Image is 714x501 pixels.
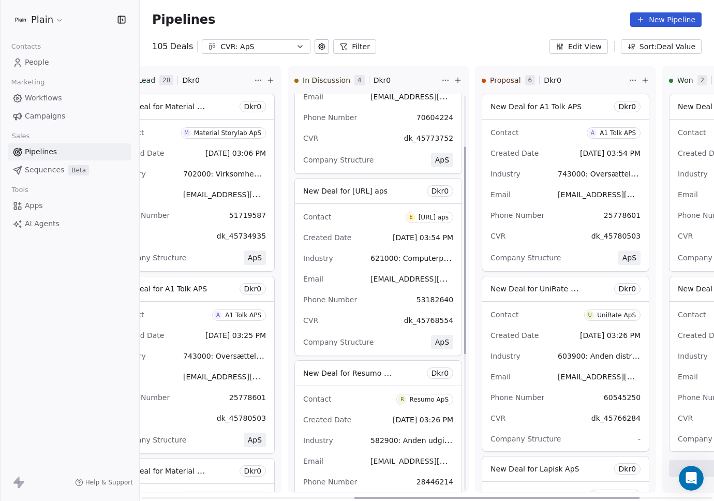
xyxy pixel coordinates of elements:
[21,148,186,159] div: Recent message
[178,17,197,35] div: Close
[229,211,266,219] span: 51719587
[558,189,685,199] span: [EMAIL_ADDRESS][DOMAIN_NAME]
[432,368,449,378] span: Dkr 0
[217,232,266,240] span: dk_45734935
[225,312,261,319] div: A1 Tolk APS
[183,189,310,199] span: [EMAIL_ADDRESS][DOMAIN_NAME]
[75,478,133,487] a: Help & Support
[159,75,173,85] span: 28
[303,457,323,465] span: Email
[678,170,708,178] span: Industry
[580,149,641,157] span: [DATE] 03:54 PM
[333,39,376,54] button: Filter
[8,108,131,125] a: Campaigns
[69,323,138,364] button: Messages
[205,331,266,340] span: [DATE] 03:25 PM
[12,11,66,28] button: Plain
[303,338,374,346] span: Company Structure
[490,435,561,443] span: Company Structure
[194,129,261,137] div: Material Storylab ApS
[116,436,186,444] span: Company Structure
[182,75,200,85] span: Dkr 0
[184,129,189,137] div: M
[416,113,453,122] span: 70604224
[25,111,65,122] span: Campaigns
[409,213,412,222] div: E
[170,40,194,53] span: Deals
[490,170,520,178] span: Industry
[21,164,42,184] img: Profile image for Harinder
[14,13,27,26] img: Plain-Logo-Tile.png
[432,186,449,196] span: Dkr 0
[490,284,585,293] span: New Deal for UniRate ApS
[303,395,331,403] span: Contact
[678,311,706,319] span: Contact
[370,274,497,284] span: [EMAIL_ADDRESS][DOMAIN_NAME]
[416,296,453,304] span: 53182640
[10,199,197,227] div: Send us a message
[25,146,57,157] span: Pipelines
[183,169,408,179] span: 702000: Virksomhedsrådgivning og anden ledelsesrådgivning
[294,67,439,94] div: In Discussion4Dkr0
[244,466,262,476] span: Dkr 0
[31,13,53,26] span: Plain
[619,101,636,112] span: Dkr 0
[303,113,357,122] span: Phone Number
[116,331,164,340] span: Created Date
[419,214,449,221] div: [URL] aps
[591,232,641,240] span: dk_45780503
[21,17,41,37] img: Profile image for Harinder
[7,128,34,144] span: Sales
[25,218,59,229] span: AI Agents
[248,436,262,444] span: ApS
[303,368,398,378] span: New Deal for Resumo ApS
[25,57,49,68] span: People
[116,393,170,402] span: Phone Number
[8,54,131,71] a: People
[600,129,636,137] div: A1 Tolk APS
[409,396,449,403] div: Resumo ApS
[370,253,496,263] span: 621000: Computerprogrammering
[68,165,89,175] span: Beta
[303,316,318,325] span: CVR
[490,393,544,402] span: Phone Number
[482,94,649,272] div: New Deal for A1 Tolk APSDkr0ContactAA1 Tolk APSCreated Date[DATE] 03:54 PMIndustry743000: Oversæt...
[678,128,706,137] span: Contact
[303,156,374,164] span: Company Structure
[116,149,164,157] span: Created Date
[303,478,357,486] span: Phone Number
[183,372,310,381] span: [EMAIL_ADDRESS][DOMAIN_NAME]
[107,67,252,94] div: Email Lead28Dkr0
[303,275,323,283] span: Email
[60,17,81,37] img: Profile image for Mrinal
[544,75,561,85] span: Dkr 0
[678,190,698,199] span: Email
[8,161,131,179] a: SequencesBeta
[621,39,702,54] button: Sort: Deal Value
[116,466,243,476] span: New Deal for Material Storylab ApS
[678,232,693,240] span: CVR
[8,90,131,107] a: Workflows
[7,182,33,198] span: Tools
[10,139,197,194] div: Recent messageProfile image for HarinderHi [PERSON_NAME], Please find attached a short guide that...
[370,435,506,445] span: 582900: Anden udgivelse af software
[107,94,275,272] div: New Deal for Material Storylab ApSDkr0ContactMMaterial Storylab ApSCreated Date[DATE] 03:06 PMInd...
[490,414,505,422] span: CVR
[435,338,449,346] span: ApS
[638,434,641,444] span: -
[490,254,561,262] span: Company Structure
[303,134,318,142] span: CVR
[490,211,544,219] span: Phone Number
[21,109,186,126] p: How can we help?
[303,213,331,221] span: Contact
[490,232,505,240] span: CVR
[490,190,511,199] span: Email
[677,75,693,85] span: Won
[85,478,133,487] span: Help & Support
[138,323,207,364] button: Help
[8,215,131,232] a: AI Agents
[8,143,131,160] a: Pipelines
[8,197,131,214] a: Apps
[580,331,641,340] span: [DATE] 03:26 PM
[619,464,636,474] span: Dkr 0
